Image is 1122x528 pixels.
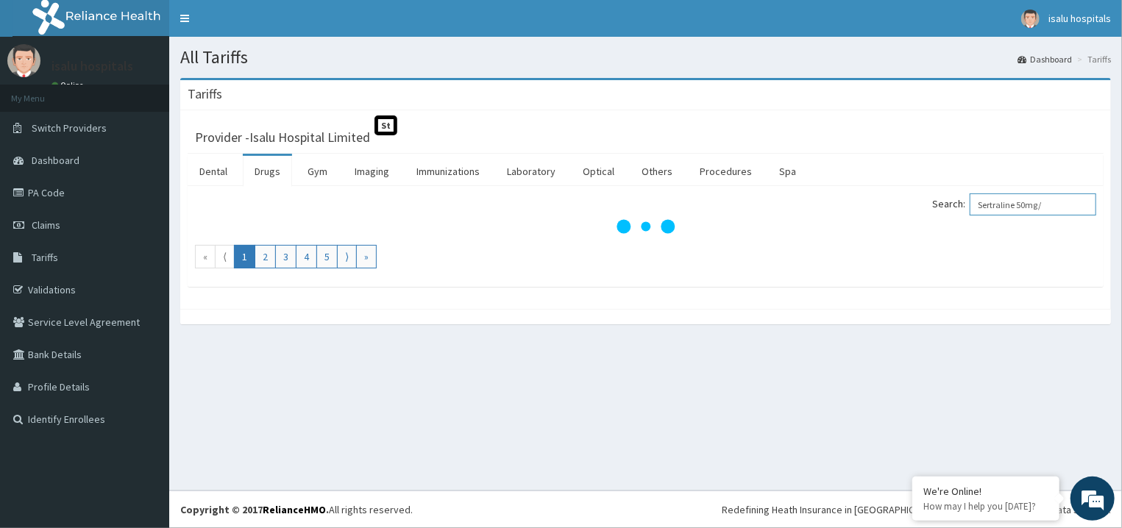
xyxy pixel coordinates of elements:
a: Drugs [243,156,292,187]
a: Procedures [688,156,764,187]
img: User Image [1021,10,1040,28]
span: Tariffs [32,251,58,264]
div: We're Online! [923,485,1048,498]
a: RelianceHMO [263,503,326,516]
span: Switch Providers [32,121,107,135]
a: Go to previous page [215,245,235,268]
a: Dental [188,156,239,187]
footer: All rights reserved. [169,490,1122,528]
a: Gym [296,156,339,187]
h3: Tariffs [188,88,222,101]
label: Search: [932,193,1096,215]
div: Minimize live chat window [241,7,277,43]
div: Chat with us now [77,82,247,101]
a: Dashboard [1018,53,1072,65]
span: St [374,115,397,135]
img: d_794563401_company_1708531726252_794563401 [27,74,60,110]
a: Go to next page [337,245,357,268]
p: How may I help you today? [923,500,1048,513]
img: User Image [7,44,40,77]
a: Others [630,156,684,187]
a: Online [52,80,87,90]
a: Spa [767,156,808,187]
div: Redefining Heath Insurance in [GEOGRAPHIC_DATA] using Telemedicine and Data Science! [722,502,1111,517]
span: Dashboard [32,154,79,167]
a: Immunizations [405,156,491,187]
a: Laboratory [495,156,567,187]
svg: audio-loading [617,197,675,256]
a: Go to page number 1 [234,245,255,268]
a: Go to page number 5 [316,245,338,268]
p: isalu hospitals [52,60,133,73]
a: Imaging [343,156,401,187]
h1: All Tariffs [180,48,1111,67]
a: Go to page number 4 [296,245,317,268]
a: Go to page number 2 [255,245,276,268]
a: Go to last page [356,245,377,268]
a: Go to first page [195,245,216,268]
h3: Provider - Isalu Hospital Limited [195,131,370,144]
a: Go to page number 3 [275,245,297,268]
span: We're online! [85,165,203,314]
input: Search: [970,193,1096,215]
li: Tariffs [1073,53,1111,65]
span: isalu hospitals [1048,12,1111,25]
strong: Copyright © 2017 . [180,503,329,516]
textarea: Type your message and hit 'Enter' [7,363,280,414]
a: Optical [571,156,626,187]
span: Claims [32,218,60,232]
